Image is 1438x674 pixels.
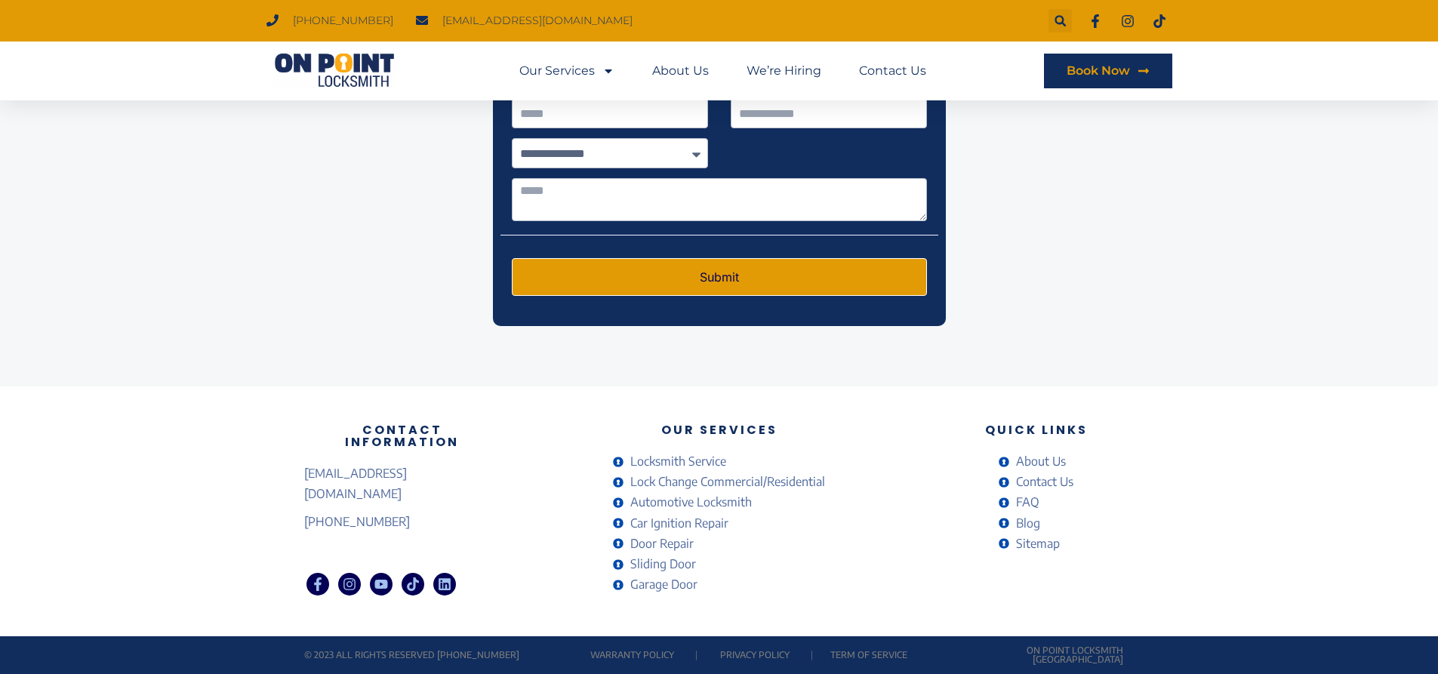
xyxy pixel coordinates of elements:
a: Privacy Policy [720,649,790,660]
a: Sitemap [999,534,1073,554]
span: Door Repair [627,534,694,554]
a: Contact Us [859,54,926,88]
a: Contact Us [999,472,1073,492]
nav: Menu [519,54,926,88]
a: Locksmith Service [613,451,825,472]
span: Book Now [1067,65,1130,77]
a: Automotive Locksmith [613,492,825,512]
span: FAQ [1012,492,1039,512]
span: Submit [700,271,739,283]
span: Sliding Door [627,554,696,574]
a: We’re Hiring [747,54,821,88]
a: Blog [999,513,1073,534]
a: Door Repair [613,534,825,554]
span: Sitemap [1012,534,1060,554]
p: © 2023 All rights reserved [PHONE_NUMBER] [304,651,574,660]
button: Submit [512,258,927,296]
h3: Contact Information [304,424,500,448]
a: Book Now [1044,54,1172,88]
a: FAQ [999,492,1073,512]
span: Automotive Locksmith [627,492,752,512]
span: Car Ignition Repair [627,513,728,534]
a: Warranty Policy [590,649,674,660]
a: About Us [999,451,1073,472]
span: Locksmith Service [627,451,726,472]
a: About Us [652,54,709,88]
a: Our Services [519,54,614,88]
a: Car Ignition Repair [613,513,825,534]
p: | [808,651,815,660]
span: Lock Change Commercial/Residential [627,472,825,492]
p: | [691,651,701,660]
span: [PHONE_NUMBER] [304,512,410,532]
span: [EMAIL_ADDRESS][DOMAIN_NAME] [439,11,633,31]
h3: Our Services [516,424,923,436]
a: [PHONE_NUMBER] [304,512,500,532]
h3: Quick Links [938,424,1135,436]
div: Search [1048,9,1072,32]
span: Garage Door [627,574,697,595]
a: Sliding Door [613,554,825,574]
a: [EMAIL_ADDRESS][DOMAIN_NAME] [304,463,500,504]
span: Blog [1012,513,1040,534]
a: Lock Change Commercial/Residential [613,472,825,492]
span: About Us [1012,451,1066,472]
span: Contact Us [1012,472,1073,492]
span: [PHONE_NUMBER] [289,11,393,31]
form: Contact Form [512,58,927,306]
a: Term of service [830,649,907,660]
p: On Point Locksmith [GEOGRAPHIC_DATA] [944,646,1123,664]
